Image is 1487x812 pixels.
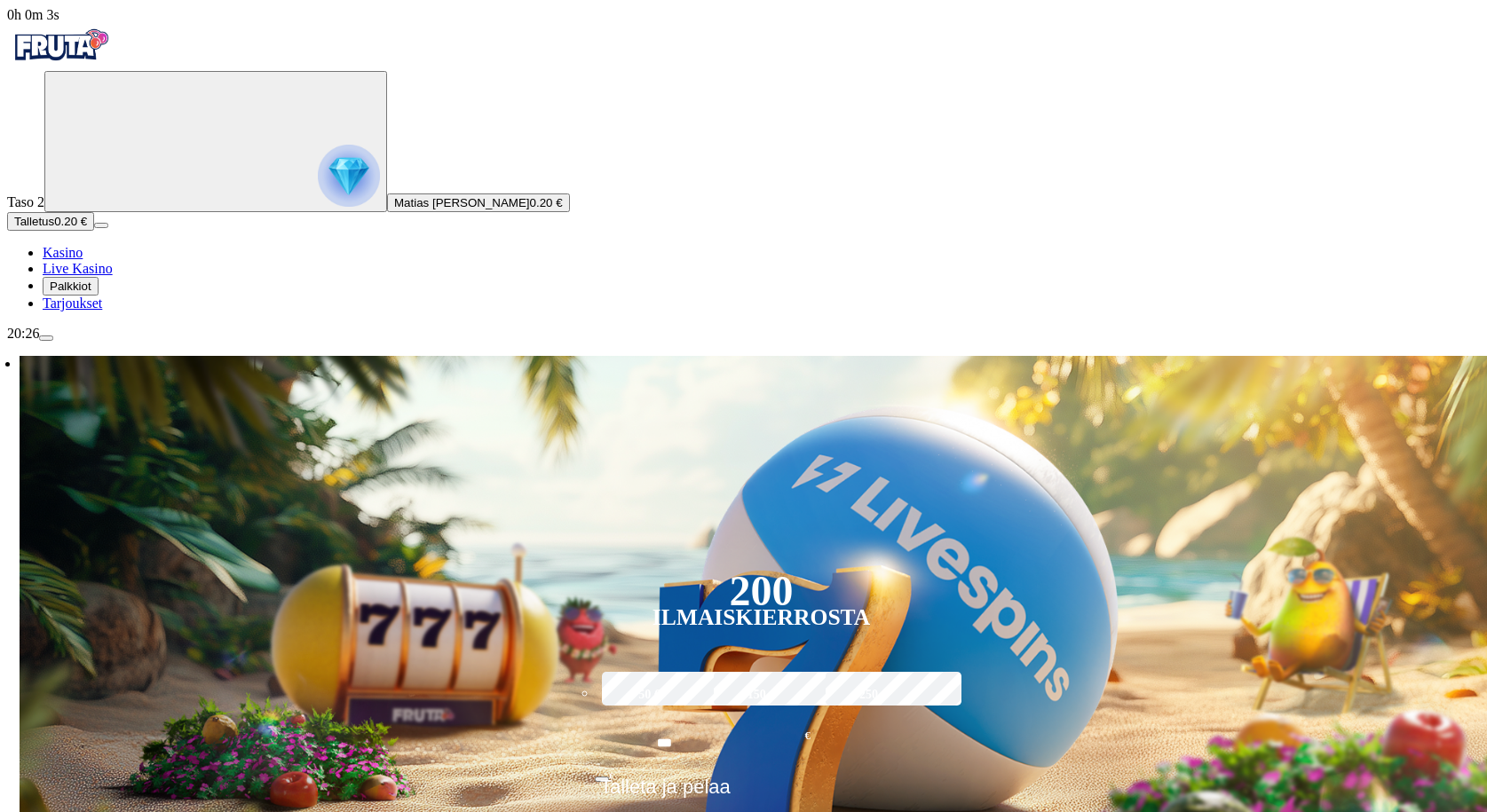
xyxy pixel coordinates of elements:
button: menu [94,223,108,228]
span: Palkkiot [50,280,91,293]
a: Fruta [7,55,114,70]
span: Taso 2 [7,194,44,209]
label: 50 € [597,669,701,721]
label: 150 € [709,669,813,721]
button: reward iconPalkkiot [43,277,99,296]
span: Live Kasino [43,261,113,276]
nav: Primary [7,23,1480,311]
span: Matias [PERSON_NAME] [394,196,530,209]
button: Matias [PERSON_NAME]0.20 € [387,193,570,212]
img: reward progress [318,145,380,207]
a: diamond iconKasino [43,245,83,260]
a: gift-inverted iconTarjoukset [43,296,102,311]
span: 0.20 € [54,215,87,228]
button: reward progress [44,71,387,212]
span: Talletus [14,215,54,228]
span: Kasino [43,245,83,260]
span: € [609,770,614,781]
a: poker-chip iconLive Kasino [43,261,113,276]
span: Talleta ja pelaa [600,776,731,811]
span: € [805,728,811,745]
button: Talleta ja pelaa [595,775,928,812]
button: Talletusplus icon0.20 € [7,212,94,231]
span: Tarjoukset [43,296,102,311]
span: 0.20 € [530,196,563,209]
img: Fruta [7,23,114,67]
span: 20:26 [7,326,39,341]
button: menu [39,335,53,341]
div: 200 [729,580,793,602]
span: user session time [7,7,59,22]
div: Ilmaiskierrosta [653,607,871,628]
label: 250 € [821,669,925,721]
